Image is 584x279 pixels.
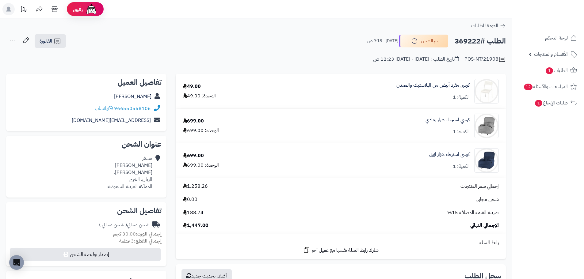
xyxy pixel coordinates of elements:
[460,183,499,190] span: إجمالي سعر المنتجات
[429,151,470,158] a: كرسي استرخاء هزاز ازرق
[516,79,580,94] a: المراجعات والأسئلة12
[95,105,113,112] a: واتساب
[72,117,151,124] a: [EMAIL_ADDRESS][DOMAIN_NAME]
[396,82,470,89] a: كرسي مفرد أبيض من البلاستيك والمعدن
[35,34,66,48] a: الفاتورة
[534,99,568,107] span: طلبات الإرجاع
[183,222,208,229] span: 1,447.00
[455,35,506,47] h2: الطلب #369222
[523,82,568,91] span: المراجعات والأسئلة
[183,127,219,134] div: الوحدة: 699.00
[545,66,568,75] span: الطلبات
[183,196,197,203] span: 0.00
[178,239,503,246] div: رابط السلة
[136,230,162,238] strong: إجمالي الوزن:
[183,209,204,216] span: 188.74
[471,22,498,29] span: العودة للطلبات
[367,38,398,44] small: [DATE] - 9:18 ص
[183,83,201,90] div: 49.00
[453,94,470,101] div: الكمية: 1
[114,93,151,100] a: [PERSON_NAME]
[426,116,470,123] a: كرسي استرخاء هزاز رمادي
[183,118,204,125] div: 699.00
[516,96,580,110] a: طلبات الإرجاع1
[183,152,204,159] div: 699.00
[183,92,216,100] div: الوحدة: 49.00
[73,6,83,13] span: رفيق
[303,246,379,254] a: شارك رابط السلة نفسها مع عميل آخر
[534,50,568,58] span: الأقسام والمنتجات
[545,34,568,42] span: لوحة التحكم
[312,247,379,254] span: شارك رابط السلة نفسها مع عميل آخر
[516,31,580,45] a: لوحة التحكم
[11,207,162,214] h2: تفاصيل الشحن
[11,141,162,148] h2: عنوان الشحن
[108,155,152,190] div: مسفر [PERSON_NAME] [PERSON_NAME]، الريان، الخرج المملكة العربية السعودية
[114,105,151,112] a: 966550558106
[464,56,506,63] div: POS-NT/21908
[99,221,149,228] div: شحن مجاني
[470,222,499,229] span: الإجمالي النهائي
[119,237,162,245] small: 3 قطعة
[453,163,470,170] div: الكمية: 1
[524,84,532,90] span: 12
[535,100,542,107] span: 1
[542,17,578,30] img: logo-2.png
[516,63,580,78] a: الطلبات1
[475,114,498,138] img: 1737964655-110102050046-90x90.jpg
[99,221,127,228] span: ( شحن مجاني )
[16,3,32,17] a: تحديثات المنصة
[476,196,499,203] span: شحن مجاني
[134,237,162,245] strong: إجمالي القطع:
[546,67,553,74] span: 1
[85,3,97,15] img: ai-face.png
[453,128,470,135] div: الكمية: 1
[475,79,498,104] img: 4931f5c2fcac52209b0c9006e2cf307c1650133830-Untitled-1-Recovered-Recovered-90x90.jpg
[373,56,459,63] div: تاريخ الطلب : [DATE] - [DATE] 12:23 ص
[183,162,219,169] div: الوحدة: 699.00
[9,255,24,270] div: Open Intercom Messenger
[10,248,161,261] button: إصدار بوليصة الشحن
[113,230,162,238] small: 30.00 كجم
[11,79,162,86] h2: تفاصيل العميل
[40,37,52,45] span: الفاتورة
[471,22,506,29] a: العودة للطلبات
[399,35,448,47] button: تم الشحن
[475,148,498,173] img: 1738148062-110102050051-90x90.jpg
[447,209,499,216] span: ضريبة القيمة المضافة 15%
[183,183,208,190] span: 1,258.26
